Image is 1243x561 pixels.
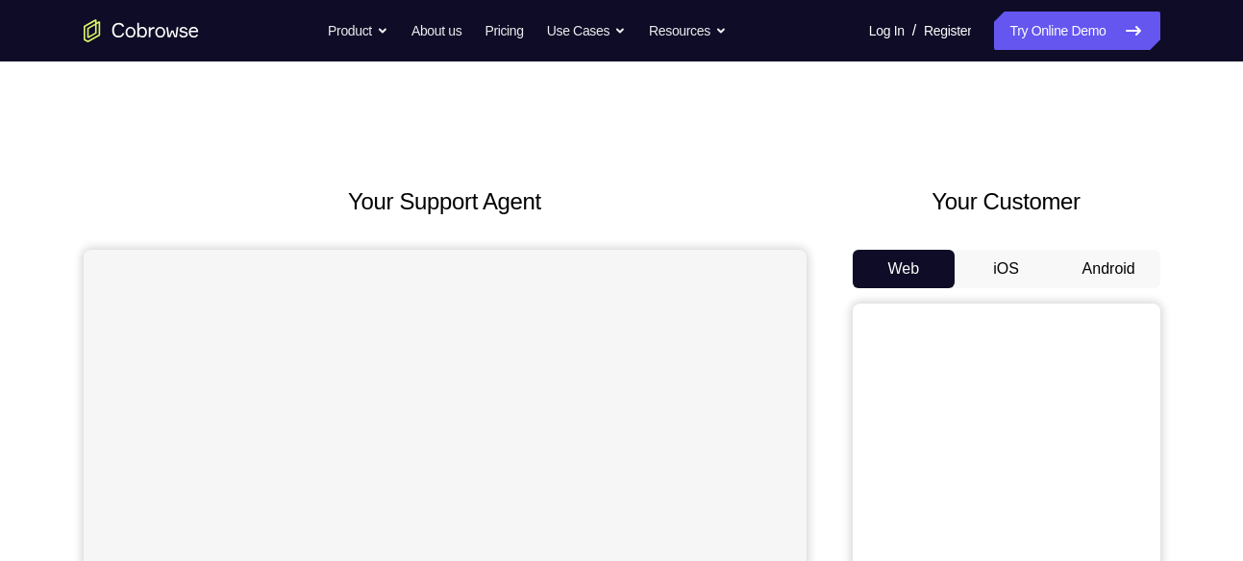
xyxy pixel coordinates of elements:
[912,19,916,42] span: /
[853,184,1160,219] h2: Your Customer
[328,12,388,50] button: Product
[411,12,461,50] a: About us
[853,250,956,288] button: Web
[955,250,1057,288] button: iOS
[1057,250,1160,288] button: Android
[547,12,626,50] button: Use Cases
[994,12,1159,50] a: Try Online Demo
[869,12,905,50] a: Log In
[84,19,199,42] a: Go to the home page
[485,12,523,50] a: Pricing
[84,184,807,219] h2: Your Support Agent
[649,12,727,50] button: Resources
[924,12,971,50] a: Register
